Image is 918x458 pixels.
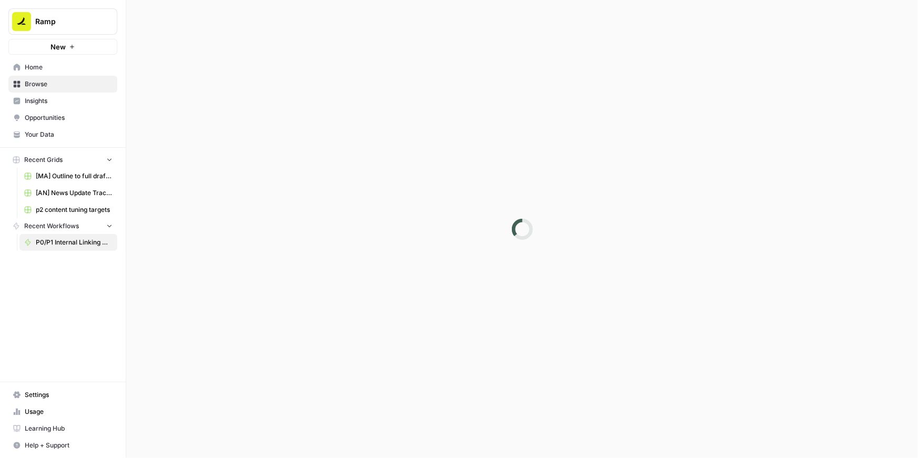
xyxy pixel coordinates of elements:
[19,185,117,201] a: [AN] News Update Tracker
[25,130,113,139] span: Your Data
[25,79,113,89] span: Browse
[25,441,113,450] span: Help + Support
[8,8,117,35] button: Workspace: Ramp
[36,188,113,198] span: [AN] News Update Tracker
[24,155,63,165] span: Recent Grids
[8,93,117,109] a: Insights
[8,218,117,234] button: Recent Workflows
[8,109,117,126] a: Opportunities
[8,59,117,76] a: Home
[8,152,117,168] button: Recent Grids
[35,16,99,27] span: Ramp
[25,96,113,106] span: Insights
[24,221,79,231] span: Recent Workflows
[8,39,117,55] button: New
[25,407,113,416] span: Usage
[36,238,113,247] span: P0/P1 Internal Linking Workflow
[36,171,113,181] span: [MA] Outline to full draft generator_WIP Grid
[25,390,113,400] span: Settings
[19,234,117,251] a: P0/P1 Internal Linking Workflow
[8,403,117,420] a: Usage
[8,126,117,143] a: Your Data
[12,12,31,31] img: Ramp Logo
[25,424,113,433] span: Learning Hub
[25,113,113,123] span: Opportunities
[25,63,113,72] span: Home
[8,420,117,437] a: Learning Hub
[8,386,117,403] a: Settings
[51,42,66,52] span: New
[19,168,117,185] a: [MA] Outline to full draft generator_WIP Grid
[19,201,117,218] a: p2 content tuning targets
[36,205,113,215] span: p2 content tuning targets
[8,437,117,454] button: Help + Support
[8,76,117,93] a: Browse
